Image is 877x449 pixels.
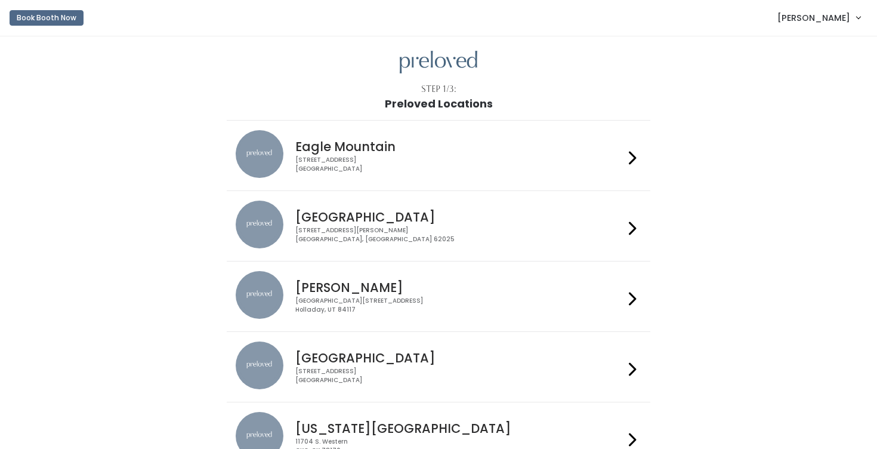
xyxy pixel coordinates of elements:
[295,297,623,314] div: [GEOGRAPHIC_DATA][STREET_ADDRESS] Holladay, UT 84117
[10,5,84,31] a: Book Booth Now
[295,281,623,294] h4: [PERSON_NAME]
[236,271,283,319] img: preloved location
[236,201,283,248] img: preloved location
[295,422,623,435] h4: [US_STATE][GEOGRAPHIC_DATA]
[236,342,641,392] a: preloved location [GEOGRAPHIC_DATA] [STREET_ADDRESS][GEOGRAPHIC_DATA]
[236,271,641,322] a: preloved location [PERSON_NAME] [GEOGRAPHIC_DATA][STREET_ADDRESS]Holladay, UT 84117
[295,210,623,224] h4: [GEOGRAPHIC_DATA]
[236,342,283,389] img: preloved location
[295,367,623,385] div: [STREET_ADDRESS] [GEOGRAPHIC_DATA]
[236,201,641,251] a: preloved location [GEOGRAPHIC_DATA] [STREET_ADDRESS][PERSON_NAME][GEOGRAPHIC_DATA], [GEOGRAPHIC_D...
[236,130,283,178] img: preloved location
[236,130,641,181] a: preloved location Eagle Mountain [STREET_ADDRESS][GEOGRAPHIC_DATA]
[777,11,850,24] span: [PERSON_NAME]
[295,226,623,244] div: [STREET_ADDRESS][PERSON_NAME] [GEOGRAPHIC_DATA], [GEOGRAPHIC_DATA] 62025
[765,5,872,30] a: [PERSON_NAME]
[295,156,623,173] div: [STREET_ADDRESS] [GEOGRAPHIC_DATA]
[421,83,456,96] div: Step 1/3:
[400,51,477,74] img: preloved logo
[10,10,84,26] button: Book Booth Now
[295,351,623,365] h4: [GEOGRAPHIC_DATA]
[385,98,493,110] h1: Preloved Locations
[295,140,623,153] h4: Eagle Mountain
